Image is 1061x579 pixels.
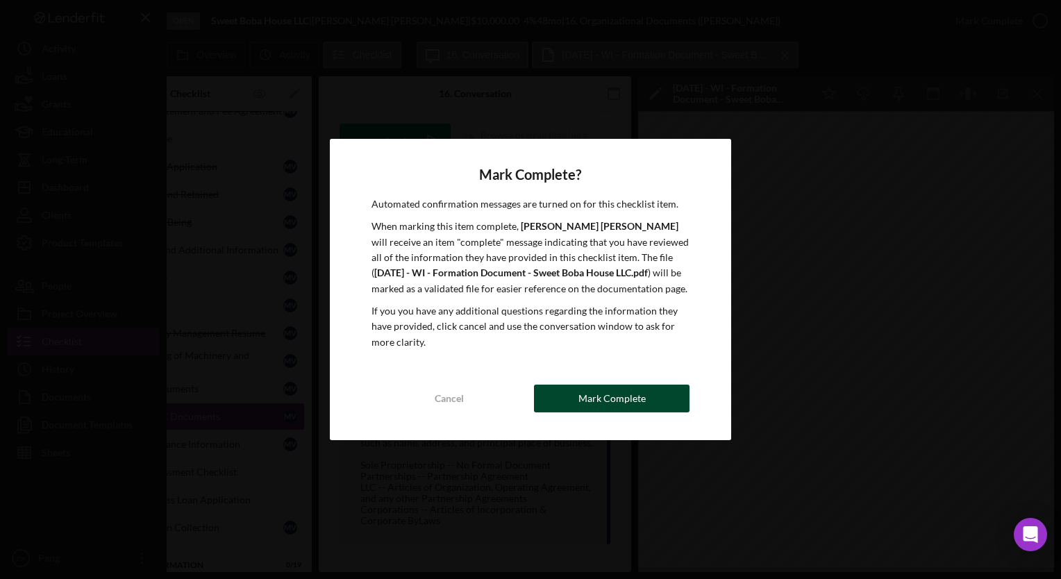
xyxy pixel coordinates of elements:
h4: Mark Complete? [371,167,690,183]
div: Mark Complete [578,385,646,412]
b: [DATE] - WI - Formation Document - Sweet Boba House LLC.pdf [374,267,648,278]
button: Cancel [371,385,527,412]
button: Mark Complete [534,385,690,412]
p: When marking this item complete, will receive an item "complete" message indicating that you have... [371,219,690,296]
div: Open Intercom Messenger [1014,518,1047,551]
div: Cancel [435,385,464,412]
p: If you you have any additional questions regarding the information they have provided, click canc... [371,303,690,350]
p: Automated confirmation messages are turned on for this checklist item. [371,196,690,212]
b: [PERSON_NAME] [PERSON_NAME] [521,220,678,232]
